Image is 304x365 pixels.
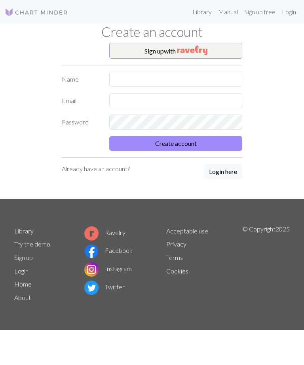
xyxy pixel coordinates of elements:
a: Login [279,4,299,20]
a: Manual [215,4,241,20]
a: Sign up free [241,4,279,20]
a: Home [14,280,32,288]
a: Login here [204,164,242,180]
label: Email [57,93,104,108]
a: Library [14,227,34,235]
a: Terms [166,254,183,261]
img: Facebook logo [84,244,99,258]
button: Login here [204,164,242,179]
label: Password [57,115,104,130]
a: Login [14,267,28,275]
a: Try the demo [14,240,50,248]
a: Twitter [84,283,125,290]
p: © Copyright 2025 [242,224,290,304]
a: Acceptable use [166,227,208,235]
button: Sign upwith [109,43,242,59]
a: Cookies [166,267,188,275]
img: Instagram logo [84,262,99,277]
img: Ravelry [177,46,207,55]
a: Sign up [14,254,33,261]
a: Ravelry [84,229,125,236]
img: Twitter logo [84,281,99,295]
p: Already have an account? [62,164,130,174]
a: Privacy [166,240,186,248]
a: Instagram [84,265,132,272]
label: Name [57,72,104,87]
a: About [14,294,31,301]
button: Create account [109,136,242,151]
a: Facebook [84,247,133,254]
h1: Create an account [9,24,294,40]
img: Logo [5,8,68,17]
img: Ravelry logo [84,226,99,241]
a: Library [189,4,215,20]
